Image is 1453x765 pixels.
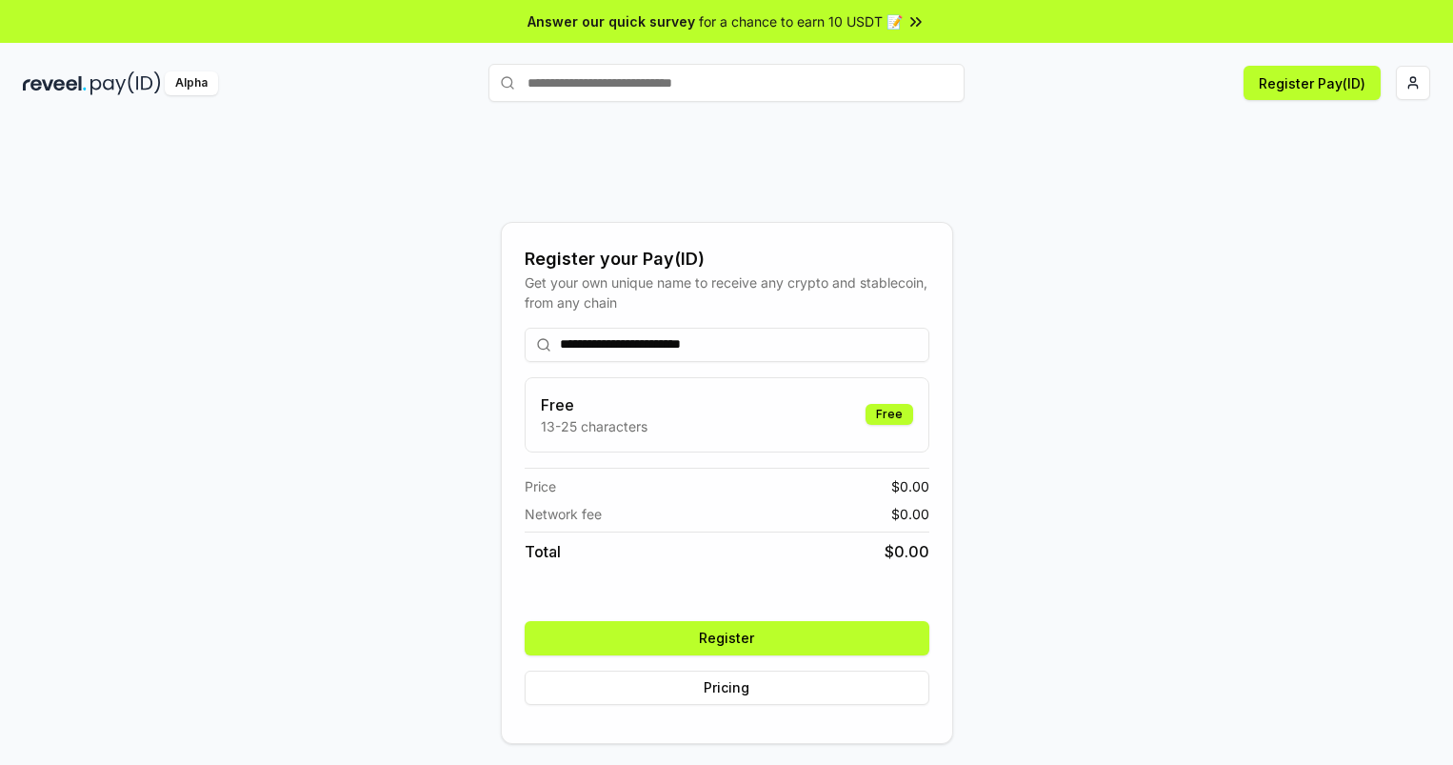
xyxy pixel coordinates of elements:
[525,246,929,272] div: Register your Pay(ID)
[541,393,647,416] h3: Free
[866,404,913,425] div: Free
[891,504,929,524] span: $ 0.00
[541,416,647,436] p: 13-25 characters
[90,71,161,95] img: pay_id
[525,476,556,496] span: Price
[527,11,695,31] span: Answer our quick survey
[525,671,929,705] button: Pricing
[885,540,929,563] span: $ 0.00
[525,272,929,312] div: Get your own unique name to receive any crypto and stablecoin, from any chain
[891,476,929,496] span: $ 0.00
[525,621,929,655] button: Register
[1244,66,1381,100] button: Register Pay(ID)
[699,11,903,31] span: for a chance to earn 10 USDT 📝
[525,504,602,524] span: Network fee
[165,71,218,95] div: Alpha
[23,71,87,95] img: reveel_dark
[525,540,561,563] span: Total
